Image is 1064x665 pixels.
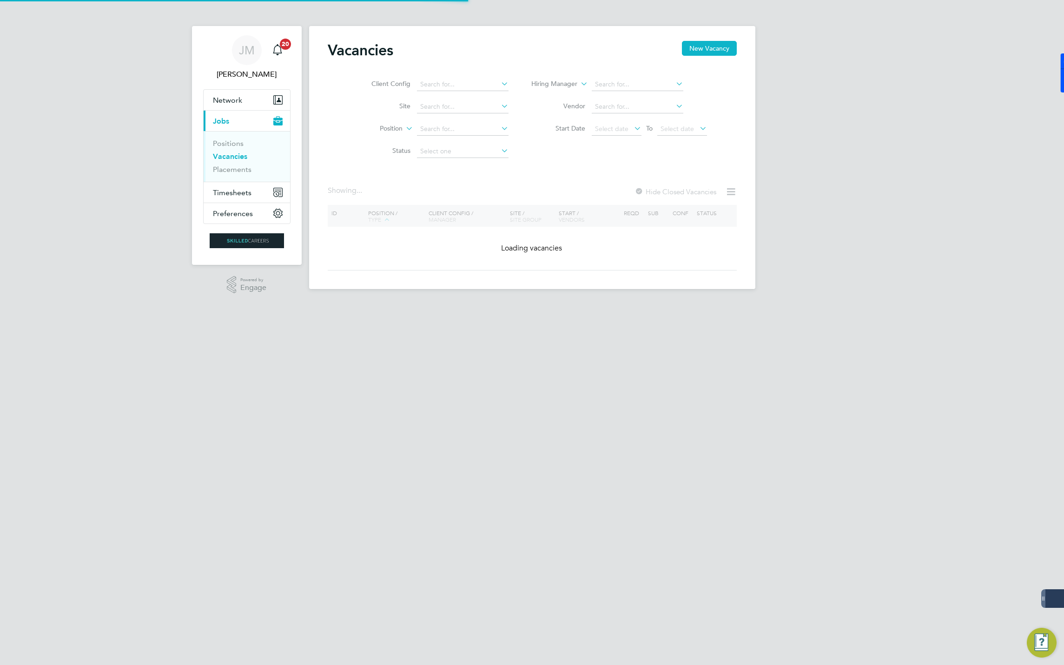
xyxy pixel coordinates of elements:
span: 20 [280,39,291,50]
button: New Vacancy [682,41,737,56]
h2: Vacancies [328,41,393,59]
span: Preferences [213,209,253,218]
a: Positions [213,139,244,148]
span: JM [239,44,255,56]
span: Timesheets [213,188,251,197]
a: Powered byEngage [227,276,266,294]
label: Start Date [532,124,585,132]
span: Network [213,96,242,105]
input: Search for... [592,78,683,91]
nav: Main navigation [192,26,302,265]
label: Hiring Manager [524,79,577,89]
a: Go to home page [203,233,291,248]
label: Site [357,102,410,110]
input: Search for... [417,123,509,136]
label: Position [349,124,403,133]
a: Placements [213,165,251,174]
input: Select one [417,145,509,158]
img: skilledcareers-logo-retina.png [210,233,284,248]
input: Search for... [417,78,509,91]
button: Timesheets [204,182,290,203]
a: Vacancies [213,152,247,161]
span: Powered by [240,276,266,284]
span: Select date [595,125,628,133]
a: 20 [268,35,287,65]
label: Hide Closed Vacancies [634,187,716,196]
span: ... [357,186,362,195]
input: Search for... [417,100,509,113]
button: Engage Resource Center [1027,628,1057,658]
span: Engage [240,284,266,292]
button: Jobs [204,111,290,131]
button: Preferences [204,203,290,224]
span: Select date [661,125,694,133]
a: JM[PERSON_NAME] [203,35,291,80]
label: Vendor [532,102,585,110]
input: Search for... [592,100,683,113]
span: Jack McMurray [203,69,291,80]
span: Jobs [213,117,229,125]
label: Client Config [357,79,410,88]
button: Network [204,90,290,110]
span: To [643,122,655,134]
div: Showing [328,186,364,196]
label: Status [357,146,410,155]
div: Jobs [204,131,290,182]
